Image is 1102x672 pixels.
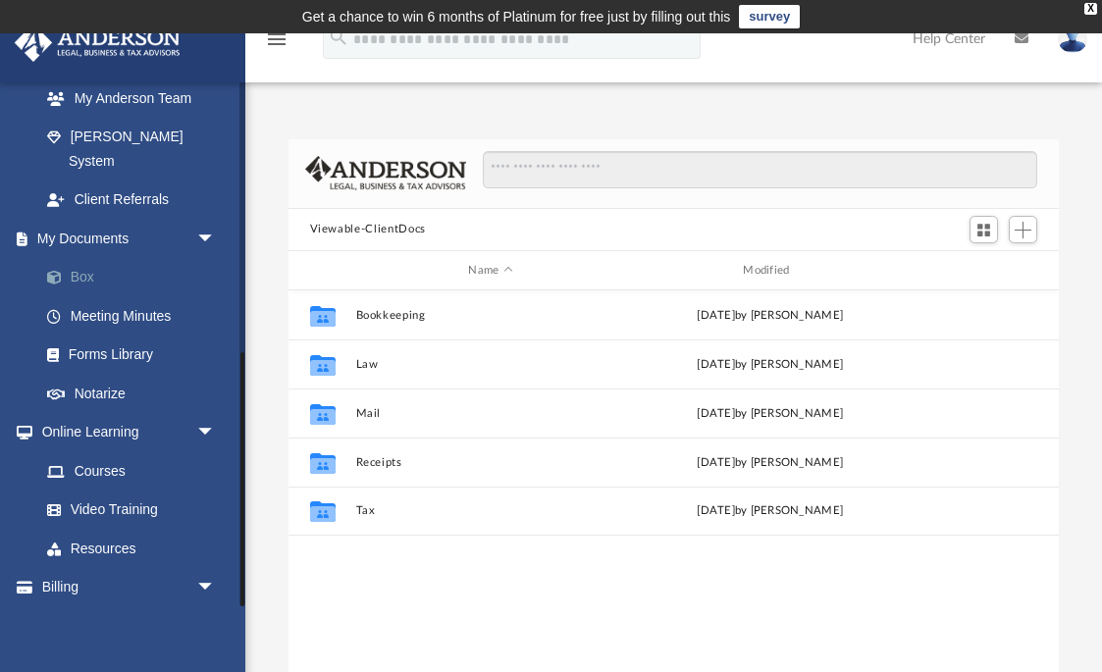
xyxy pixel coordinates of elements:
[970,216,999,243] button: Switch to Grid View
[27,258,245,297] a: Box
[265,27,289,51] i: menu
[739,5,800,28] a: survey
[634,262,905,280] div: Modified
[14,568,245,607] a: Billingarrow_drop_down
[296,262,345,280] div: id
[1084,3,1097,15] div: close
[635,356,906,374] div: by [PERSON_NAME]
[310,221,426,238] button: Viewable-ClientDocs
[697,359,735,370] span: [DATE]
[355,358,626,371] button: Law
[1058,25,1087,53] img: User Pic
[27,296,245,336] a: Meeting Minutes
[635,405,906,423] div: [DATE] by [PERSON_NAME]
[27,181,236,220] a: Client Referrals
[9,24,186,62] img: Anderson Advisors Platinum Portal
[355,407,626,420] button: Mail
[483,151,1037,188] input: Search files and folders
[635,503,906,521] div: [DATE] by [PERSON_NAME]
[27,374,245,413] a: Notarize
[27,336,236,375] a: Forms Library
[196,219,236,259] span: arrow_drop_down
[27,451,236,491] a: Courses
[27,118,236,181] a: [PERSON_NAME] System
[265,37,289,51] a: menu
[1009,216,1038,243] button: Add
[635,307,906,325] div: [DATE] by [PERSON_NAME]
[27,491,226,530] a: Video Training
[355,505,626,518] button: Tax
[302,5,731,28] div: Get a chance to win 6 months of Platinum for free just by filling out this
[27,78,226,118] a: My Anderson Team
[355,456,626,469] button: Receipts
[196,568,236,608] span: arrow_drop_down
[14,413,236,452] a: Online Learningarrow_drop_down
[355,309,626,322] button: Bookkeeping
[328,26,349,48] i: search
[354,262,625,280] div: Name
[914,262,1051,280] div: id
[14,219,245,258] a: My Documentsarrow_drop_down
[27,529,236,568] a: Resources
[635,454,906,472] div: [DATE] by [PERSON_NAME]
[196,413,236,453] span: arrow_drop_down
